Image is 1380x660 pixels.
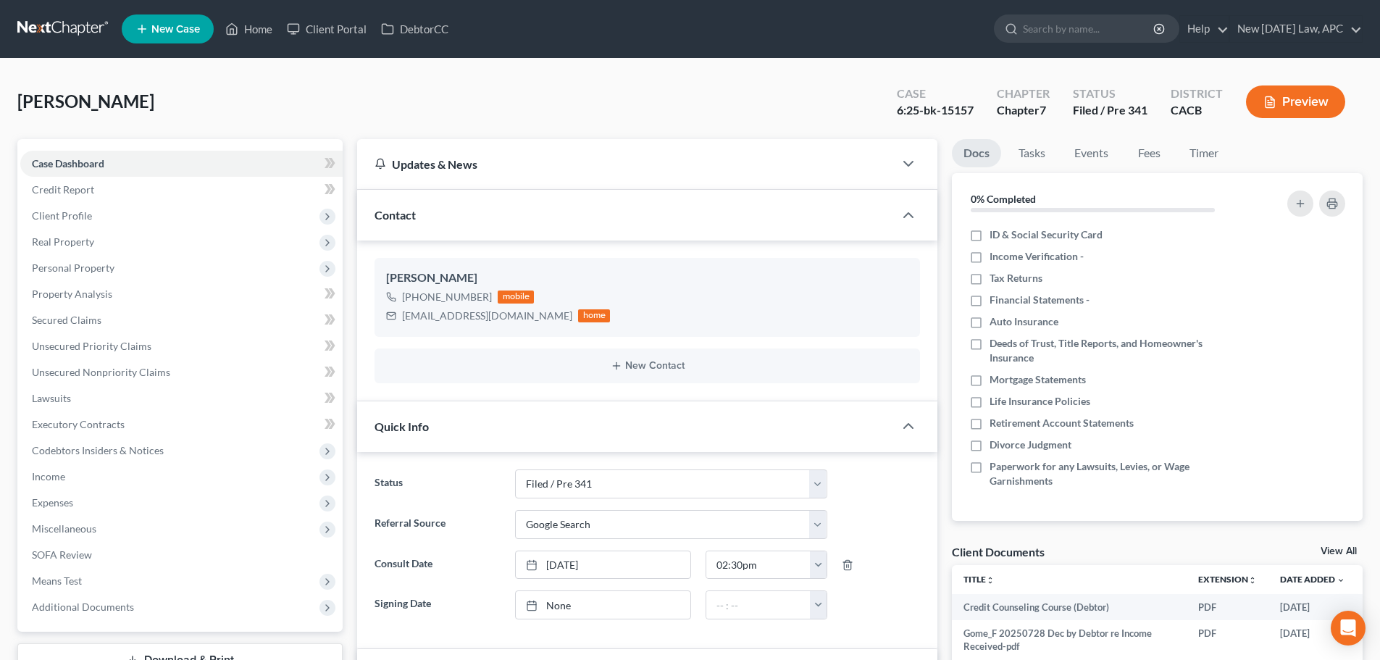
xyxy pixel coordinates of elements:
a: New [DATE] Law, APC [1230,16,1362,42]
div: Case [897,85,974,102]
span: Miscellaneous [32,522,96,535]
a: Timer [1178,139,1230,167]
a: Lawsuits [20,385,343,412]
a: Unsecured Nonpriority Claims [20,359,343,385]
input: -- : -- [706,591,811,619]
span: Personal Property [32,262,114,274]
a: Extensionunfold_more [1198,574,1257,585]
a: Titleunfold_more [963,574,995,585]
a: Secured Claims [20,307,343,333]
td: PDF [1187,620,1268,660]
div: mobile [498,291,534,304]
span: Income [32,470,65,483]
span: 7 [1040,103,1046,117]
a: Credit Report [20,177,343,203]
i: unfold_more [986,576,995,585]
label: Referral Source [367,510,507,539]
span: Mortgage Statements [990,372,1086,387]
span: Divorce Judgment [990,438,1071,452]
a: DebtorCC [374,16,456,42]
span: Life Insurance Policies [990,394,1090,409]
div: CACB [1171,102,1223,119]
div: home [578,309,610,322]
span: Quick Info [375,419,429,433]
span: Credit Report [32,183,94,196]
i: expand_more [1337,576,1345,585]
span: Case Dashboard [32,157,104,170]
span: Auto Insurance [990,314,1058,329]
a: Client Portal [280,16,374,42]
a: Events [1063,139,1120,167]
a: Fees [1126,139,1172,167]
span: Lawsuits [32,392,71,404]
a: Unsecured Priority Claims [20,333,343,359]
span: Property Analysis [32,288,112,300]
a: View All [1321,546,1357,556]
div: [PERSON_NAME] [386,270,908,287]
span: New Case [151,24,200,35]
td: PDF [1187,594,1268,620]
a: Docs [952,139,1001,167]
td: [DATE] [1268,594,1357,620]
div: Chapter [997,102,1050,119]
span: Real Property [32,235,94,248]
span: Executory Contracts [32,418,125,430]
span: SOFA Review [32,548,92,561]
div: Filed / Pre 341 [1073,102,1147,119]
a: SOFA Review [20,542,343,568]
div: Chapter [997,85,1050,102]
span: ID & Social Security Card [990,227,1103,242]
a: Date Added expand_more [1280,574,1345,585]
td: Credit Counseling Course (Debtor) [952,594,1187,620]
strong: 0% Completed [971,193,1036,205]
a: [DATE] [516,551,690,579]
span: Unsecured Priority Claims [32,340,151,352]
label: Consult Date [367,551,507,580]
a: Home [218,16,280,42]
a: Executory Contracts [20,412,343,438]
td: Gome_F 20250728 Dec by Debtor re Income Received-pdf [952,620,1187,660]
span: Income Verification - [990,249,1084,264]
div: 6:25-bk-15157 [897,102,974,119]
span: Financial Statements - [990,293,1090,307]
div: [EMAIL_ADDRESS][DOMAIN_NAME] [402,309,572,323]
span: Unsecured Nonpriority Claims [32,366,170,378]
td: [DATE] [1268,620,1357,660]
a: Tasks [1007,139,1057,167]
span: Secured Claims [32,314,101,326]
label: Signing Date [367,590,507,619]
a: Property Analysis [20,281,343,307]
span: Means Test [32,575,82,587]
input: Search by name... [1023,15,1155,42]
span: Paperwork for any Lawsuits, Levies, or Wage Garnishments [990,459,1247,488]
a: Case Dashboard [20,151,343,177]
div: District [1171,85,1223,102]
div: Status [1073,85,1147,102]
div: Client Documents [952,544,1045,559]
span: Contact [375,208,416,222]
a: None [516,591,690,619]
i: unfold_more [1248,576,1257,585]
button: New Contact [386,360,908,372]
div: Updates & News [375,156,877,172]
div: Open Intercom Messenger [1331,611,1366,646]
span: Deeds of Trust, Title Reports, and Homeowner's Insurance [990,336,1247,365]
span: Additional Documents [32,601,134,613]
a: Help [1180,16,1229,42]
input: -- : -- [706,551,811,579]
span: Expenses [32,496,73,509]
span: Client Profile [32,209,92,222]
div: [PHONE_NUMBER] [402,290,492,304]
span: Codebtors Insiders & Notices [32,444,164,456]
label: Status [367,469,507,498]
span: Retirement Account Statements [990,416,1134,430]
span: Tax Returns [990,271,1042,285]
button: Preview [1246,85,1345,118]
span: [PERSON_NAME] [17,91,154,112]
